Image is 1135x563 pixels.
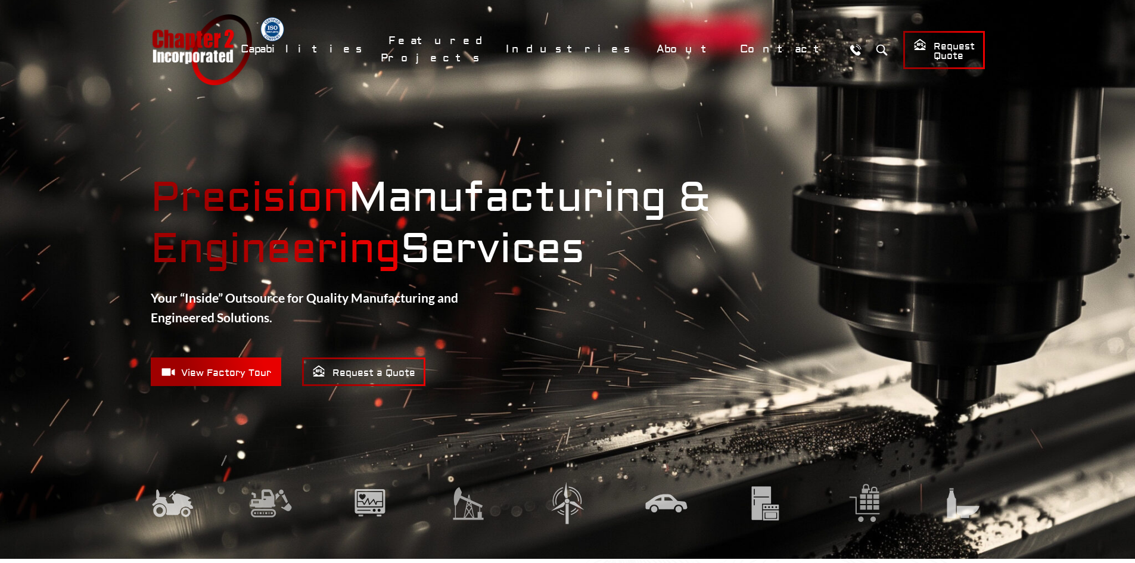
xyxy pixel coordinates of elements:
a: View Factory Tour [151,357,281,386]
a: Capabilities [233,36,375,62]
mark: Precision [151,173,349,223]
a: Industries [498,36,643,62]
a: Contact [732,36,839,62]
button: Search [871,39,893,61]
a: Request a Quote [302,357,425,386]
span: Request Quote [913,38,975,63]
a: About [649,36,726,62]
span: Request a Quote [312,365,415,380]
a: Request Quote [903,31,985,69]
span: View Factory Tour [161,365,271,380]
a: Chapter 2 Incorporated [151,14,252,85]
strong: Manufacturing & Services [151,173,985,275]
mark: Engineering [151,224,400,275]
a: Call Us [845,39,867,61]
a: Featured Projects [381,28,492,71]
strong: Your “Inside” Outsource for Quality Manufacturing and Engineered Solutions. [151,290,458,325]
